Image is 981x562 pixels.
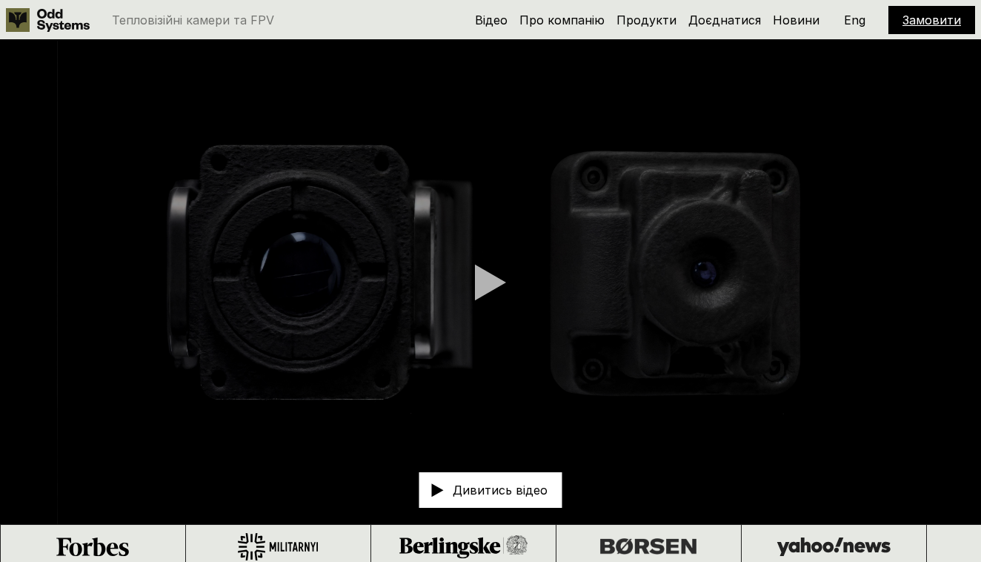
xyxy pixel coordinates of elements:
p: Eng [844,14,865,26]
a: Новини [773,13,819,27]
a: Замовити [902,13,961,27]
a: Про компанію [519,13,605,27]
a: Доєднатися [688,13,761,27]
a: Відео [475,13,508,27]
p: Дивитись відео [453,484,548,496]
a: Продукти [616,13,676,27]
p: Тепловізійні камери та FPV [112,14,274,26]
